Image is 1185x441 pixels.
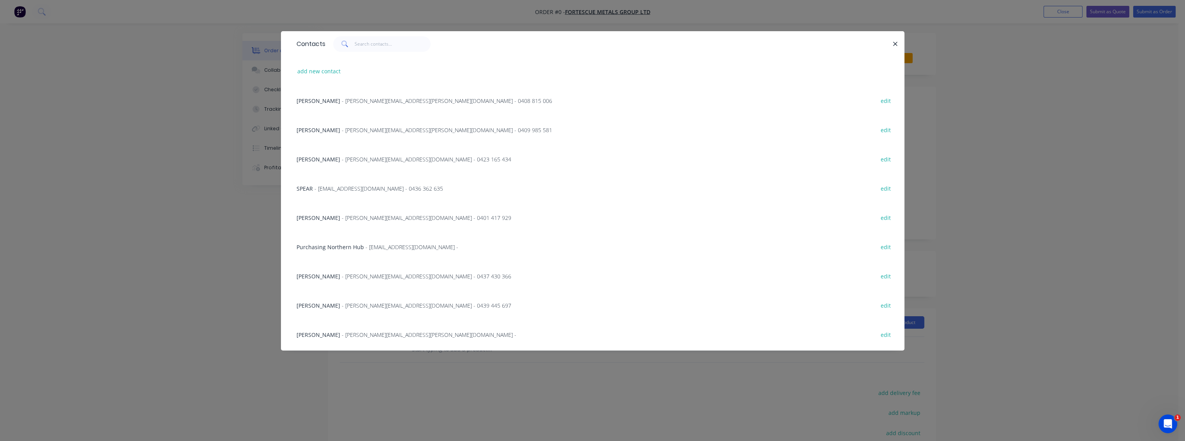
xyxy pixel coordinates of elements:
span: [PERSON_NAME] [297,273,340,280]
div: Contacts [293,32,325,57]
button: edit [877,183,895,193]
span: - [EMAIL_ADDRESS][DOMAIN_NAME] - 0436 362 635 [314,185,443,192]
span: [PERSON_NAME] [297,302,340,309]
span: - [PERSON_NAME][EMAIL_ADDRESS][DOMAIN_NAME] - 0423 165 434 [342,156,511,163]
button: edit [877,95,895,106]
span: - [PERSON_NAME][EMAIL_ADDRESS][DOMAIN_NAME] - 0401 417 929 [342,214,511,221]
span: [PERSON_NAME] [297,214,340,221]
span: - [PERSON_NAME][EMAIL_ADDRESS][PERSON_NAME][DOMAIN_NAME] - 0409 985 581 [342,126,552,134]
button: edit [877,329,895,340]
button: edit [877,271,895,281]
span: 1 [1174,414,1181,421]
span: [PERSON_NAME] [297,331,340,338]
span: [PERSON_NAME] [297,97,340,104]
span: Purchasing Northern Hub [297,243,364,251]
button: edit [877,124,895,135]
button: edit [877,241,895,252]
span: - [PERSON_NAME][EMAIL_ADDRESS][DOMAIN_NAME] - 0437 430 366 [342,273,511,280]
input: Search contacts... [355,36,431,52]
button: edit [877,212,895,223]
button: edit [877,300,895,310]
span: - [PERSON_NAME][EMAIL_ADDRESS][DOMAIN_NAME] - 0439 445 697 [342,302,511,309]
span: [PERSON_NAME] [297,156,340,163]
iframe: Intercom live chat [1159,414,1177,433]
span: - [PERSON_NAME][EMAIL_ADDRESS][PERSON_NAME][DOMAIN_NAME] - 0408 815 006 [342,97,552,104]
span: [PERSON_NAME] [297,126,340,134]
button: edit [877,154,895,164]
span: - [EMAIL_ADDRESS][DOMAIN_NAME] - [366,243,458,251]
span: - [PERSON_NAME][EMAIL_ADDRESS][PERSON_NAME][DOMAIN_NAME] - [342,331,516,338]
span: SPEAR [297,185,313,192]
button: add new contact [293,66,345,76]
